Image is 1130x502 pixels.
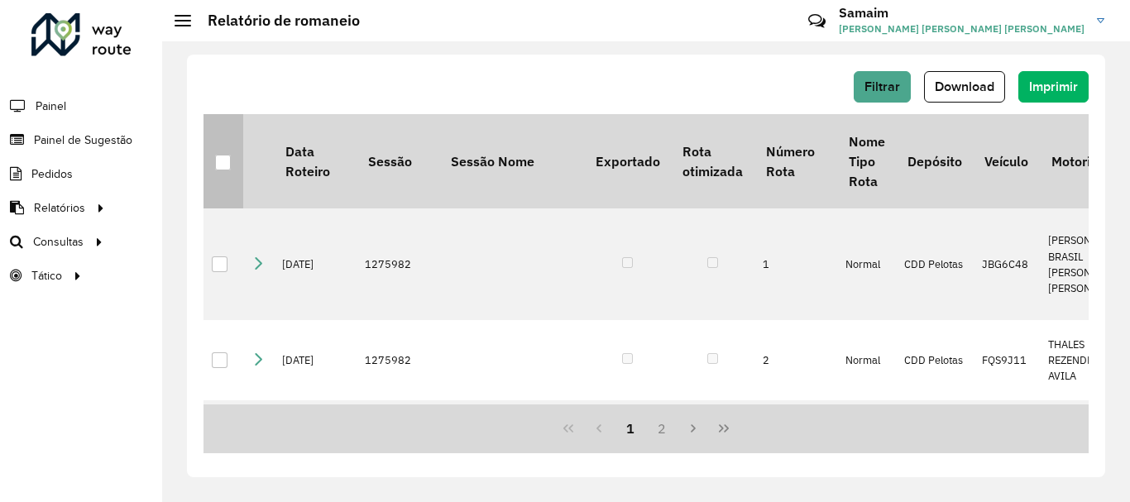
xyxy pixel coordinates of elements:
td: CDD Pelotas [896,208,973,320]
button: Imprimir [1018,71,1089,103]
td: 1275982 [357,208,439,320]
td: 1 [754,208,837,320]
td: 2 [754,320,837,400]
span: Painel [36,98,66,115]
td: 1275982 [357,320,439,400]
th: Nome Tipo Rota [837,114,896,208]
button: 1 [615,413,646,444]
td: JBG6C48 [974,208,1040,320]
td: 1275982 [357,400,439,465]
span: Filtrar [864,79,900,93]
th: Sessão Nome [439,114,584,208]
button: Filtrar [854,71,911,103]
th: Exportado [584,114,671,208]
td: CDD Pelotas [896,320,973,400]
a: Contato Rápido [799,3,835,39]
td: [DATE] [274,208,357,320]
span: Download [935,79,994,93]
span: [PERSON_NAME] [PERSON_NAME] [PERSON_NAME] [839,22,1085,36]
button: Last Page [708,413,740,444]
td: FQS9J11 [974,320,1040,400]
span: Consultas [33,233,84,251]
th: Rota otimizada [671,114,754,208]
th: Sessão [357,114,439,208]
td: CDD Pelotas [896,400,973,465]
td: Normal [837,320,896,400]
button: Download [924,71,1005,103]
td: [DATE] [274,400,357,465]
span: Tático [31,267,62,284]
span: Painel de Sugestão [34,131,132,149]
span: Relatórios [34,199,85,217]
button: Next Page [678,413,709,444]
td: EGI2E35 [974,400,1040,465]
td: [DATE] [274,320,357,400]
button: 2 [646,413,678,444]
span: Imprimir [1029,79,1078,93]
td: Normal [837,400,896,465]
span: Pedidos [31,165,73,183]
td: 3 [754,400,837,465]
h2: Relatório de romaneio [191,12,360,30]
th: Veículo [974,114,1040,208]
th: Depósito [896,114,973,208]
td: Normal [837,208,896,320]
th: Número Rota [754,114,837,208]
h3: Samaim [839,5,1085,21]
th: Data Roteiro [274,114,357,208]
